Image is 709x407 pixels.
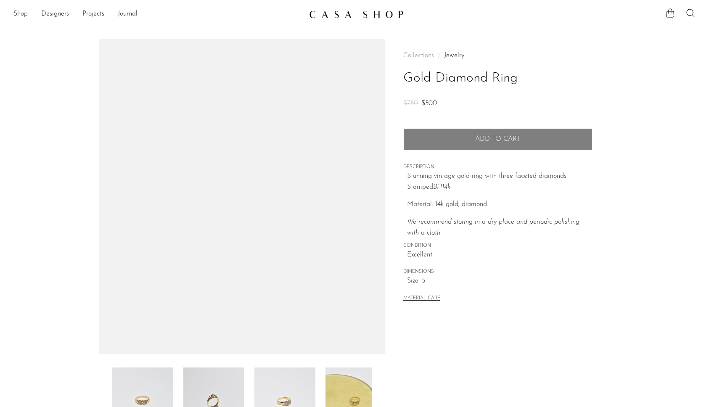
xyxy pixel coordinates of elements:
[421,100,437,107] span: $500
[403,296,440,302] button: MATERIAL CARE
[403,128,593,150] button: Add to cart
[13,7,302,21] nav: Desktop navigation
[407,250,593,261] span: Excellent.
[41,9,69,20] a: Designers
[403,268,593,276] span: DIMENSIONS
[82,9,104,20] a: Projects
[13,7,302,21] ul: NEW HEADER MENU
[433,184,442,190] em: BH
[403,68,593,89] h1: Gold Diamond Ring
[403,242,593,250] span: CONDITION
[403,52,593,59] nav: Breadcrumbs
[407,276,593,287] span: Size: 5
[13,9,28,20] a: Shop
[475,135,521,143] span: Add to cart
[118,9,138,20] a: Journal
[407,219,579,236] i: We recommend storing in a dry place and periodic polishing with a cloth.
[403,164,593,171] span: DESCRIPTION
[403,100,418,107] span: $750
[442,184,452,190] em: 14k.
[444,52,464,59] a: Jewelry
[407,199,593,210] p: Material: 14k gold, diamond.
[403,52,434,59] span: Collections
[407,171,593,193] p: Stunning vintage gold ring with three faceted diamonds. Stamped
